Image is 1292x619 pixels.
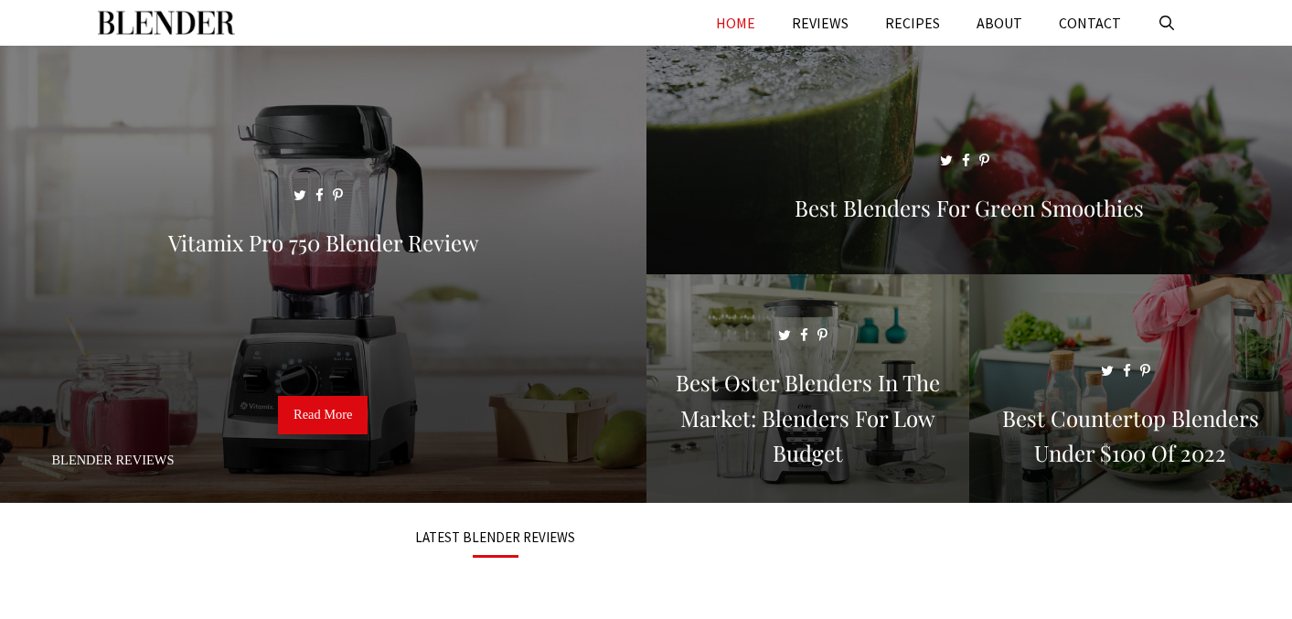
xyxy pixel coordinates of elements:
[121,530,870,544] h3: LATEST BLENDER REVIEWS
[52,453,175,467] a: Blender Reviews
[278,396,368,434] a: Read More
[646,481,969,499] a: Best Oster Blenders in the Market: Blenders for Low Budget
[969,481,1292,499] a: Best Countertop Blenders Under $100 of 2022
